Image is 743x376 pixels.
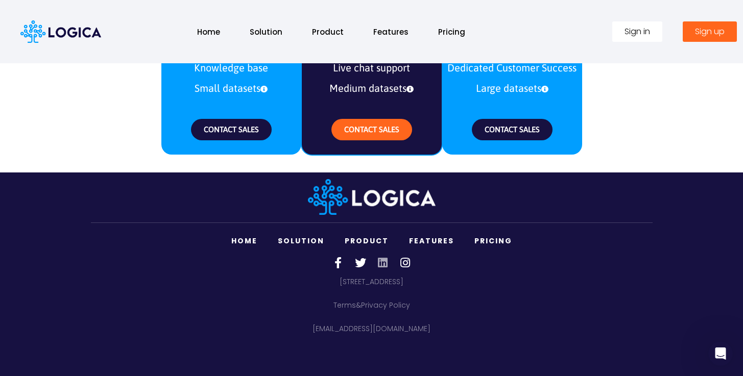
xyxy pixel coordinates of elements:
h1: [PERSON_NAME] [50,5,116,13]
a: CONTACT SALES [331,119,412,140]
a: Home [221,231,268,252]
div: Hey there 👋 [16,65,159,75]
a: Logica [20,26,101,37]
iframe: Intercom live chat [708,341,733,366]
a: Sign up [683,21,737,42]
p: & [91,297,653,313]
div: [PERSON_NAME] • [DATE] [16,138,97,144]
a: Logica [308,190,436,202]
p: [STREET_ADDRESS] [91,274,653,289]
a: Product [302,21,354,43]
a: Pricing [464,231,522,252]
div: Take a look around! If you have any questions, just reply to this message. [16,95,159,115]
a: CONTACT SALES [191,119,272,140]
span: Sign up [695,28,725,36]
a: Pricing [428,21,475,43]
a: Product [334,231,399,252]
a: Privacy Policy [361,300,410,310]
img: Profile image for Carissa [29,6,45,22]
a: Sign in [612,21,662,42]
span: Large datasets [447,78,577,98]
img: Logica [20,20,101,43]
span: Small datasets [166,78,296,98]
p: Active 23h ago [50,13,99,23]
div: Close [179,4,198,22]
button: Home [160,4,179,23]
div: Carissa says… [8,59,196,159]
textarea: Message… [11,268,194,286]
a: Terms [333,300,356,310]
input: Your email [17,242,187,268]
span: CONTACT SALES [344,125,399,134]
button: Send a message… [173,294,189,310]
a: CONTACT SALES [472,119,553,140]
div: [PERSON_NAME] [16,120,159,130]
a: Solution [268,231,334,252]
a: Home [187,21,230,43]
div: Hey there 👋Welcome to Logica 🙌Take a look around! If you have any questions, just reply to this m... [8,59,167,136]
button: Emoji picker [157,298,165,306]
div: Welcome to Logica 🙌 [16,80,159,90]
a: Features [363,21,419,43]
a: Features [399,231,464,252]
p: [EMAIL_ADDRESS][DOMAIN_NAME] [91,321,653,336]
span: Sign in [625,28,650,36]
button: go back [7,4,26,23]
span: Medium datasets [307,78,437,98]
a: Solution [239,21,293,43]
span: CONTACT SALES [204,125,259,134]
img: Logica [308,179,436,215]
